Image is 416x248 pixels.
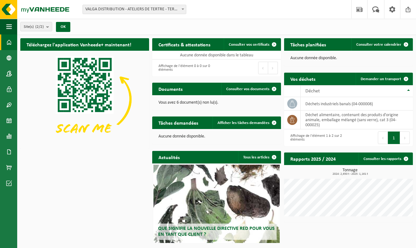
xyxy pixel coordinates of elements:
[284,152,342,165] h2: Rapports 2025 / 2024
[218,121,269,125] span: Afficher les tâches demandées
[152,38,217,50] h2: Certificats & attestations
[158,101,275,105] p: Vous avez 6 document(s) non lu(s).
[356,43,401,47] span: Consulter votre calendrier
[361,77,401,81] span: Demander un transport
[229,43,269,47] span: Consulter vos certificats
[378,132,388,144] button: Previous
[305,89,320,94] span: Déchet
[268,62,278,74] button: Next
[238,151,280,163] a: Tous les articles
[351,38,412,51] a: Consulter votre calendrier
[287,168,413,176] h3: Tonnage
[20,22,52,31] button: Site(s)(2/2)
[287,173,413,176] span: 2024: 2,650 t - 2025: 1,161 t
[258,62,268,74] button: Previous
[152,116,204,129] h2: Tâches demandées
[356,73,412,85] a: Demander un transport
[56,22,70,32] button: OK
[83,5,186,14] span: VALGA DISTRIBUTION - ATELIERS DE TERTRE - TERTRE
[20,51,149,147] img: Download de VHEPlus App
[152,51,281,59] td: Aucune donnée disponible dans le tableau
[158,226,275,237] span: Que signifie la nouvelle directive RED pour vous en tant que client ?
[35,25,44,29] count: (2/2)
[358,152,412,165] a: Consulter les rapports
[158,134,275,139] p: Aucune donnée disponible.
[226,87,269,91] span: Consulter vos documents
[284,73,322,85] h2: Vos déchets
[388,132,400,144] button: 1
[152,83,189,95] h2: Documents
[155,61,213,75] div: Affichage de l'élément 0 à 0 sur 0 éléments
[287,131,345,145] div: Affichage de l'élément 1 à 2 sur 2 éléments
[24,22,44,32] span: Site(s)
[224,38,280,51] a: Consulter vos certificats
[20,38,138,50] h2: Téléchargez l'application Vanheede+ maintenant!
[400,132,410,144] button: Next
[301,111,413,129] td: déchet alimentaire, contenant des produits d'origine animale, emballage mélangé (sans verre), cat...
[221,83,280,95] a: Consulter vos documents
[152,151,186,163] h2: Actualités
[301,97,413,111] td: déchets industriels banals (04-000008)
[284,38,332,50] h2: Tâches planifiées
[153,165,280,243] a: Que signifie la nouvelle directive RED pour vous en tant que client ?
[290,56,407,60] p: Aucune donnée disponible.
[213,116,280,129] a: Afficher les tâches demandées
